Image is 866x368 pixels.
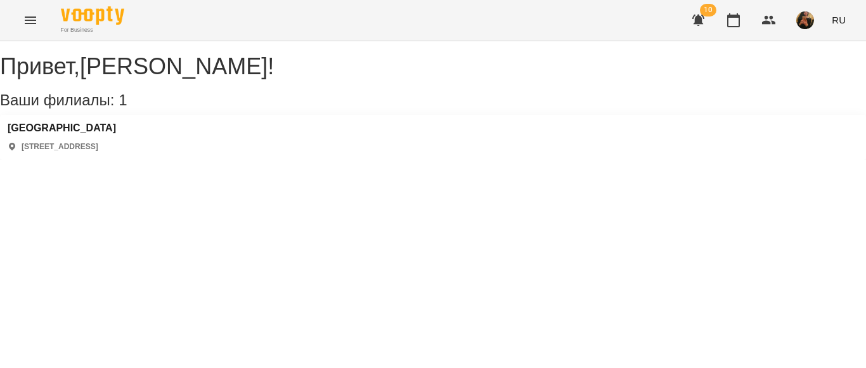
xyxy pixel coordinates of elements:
p: [STREET_ADDRESS] [22,141,98,152]
span: 10 [700,4,716,16]
a: [GEOGRAPHIC_DATA] [8,122,116,134]
img: Voopty Logo [61,6,124,25]
span: For Business [61,26,124,34]
button: RU [827,8,851,32]
button: Menu [15,5,46,36]
span: 1 [119,91,127,108]
span: RU [832,13,846,27]
img: 31dd78f898df0dae31eba53c4ab4bd2d.jpg [796,11,814,29]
